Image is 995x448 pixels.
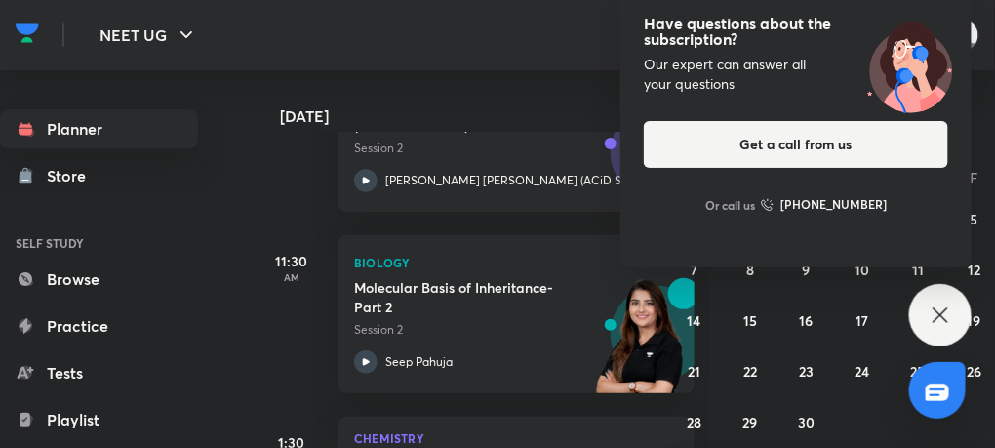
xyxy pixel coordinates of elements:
button: NEET UG [88,16,210,55]
abbr: September 19, 2025 [968,311,981,330]
abbr: September 24, 2025 [855,362,869,381]
h5: Molecular Basis of Inheritance- Part 2 [354,278,597,317]
button: September 25, 2025 [902,355,934,387]
abbr: September 21, 2025 [688,362,700,381]
p: Session 2 [354,140,636,157]
abbr: September 14, 2025 [688,311,701,330]
div: Store [47,164,98,187]
abbr: September 23, 2025 [799,362,814,381]
button: September 15, 2025 [735,305,766,336]
abbr: September 28, 2025 [687,413,701,431]
button: September 8, 2025 [735,254,766,285]
p: AM [253,271,331,283]
img: unacademy [587,278,695,413]
a: Company Logo [16,19,39,53]
button: September 11, 2025 [902,254,934,285]
button: September 19, 2025 [959,305,990,336]
button: September 22, 2025 [735,355,766,387]
abbr: September 12, 2025 [968,261,980,279]
h5: 11:30 [253,251,331,271]
abbr: September 18, 2025 [911,311,925,330]
img: Avatar [612,115,705,209]
button: September 5, 2025 [959,203,990,234]
button: September 23, 2025 [791,355,822,387]
p: Session 2 [354,321,636,339]
abbr: September 17, 2025 [856,311,868,330]
div: Our expert can answer all your questions [644,55,948,94]
p: Chemistry [354,432,679,444]
button: September 18, 2025 [902,305,934,336]
abbr: September 16, 2025 [800,311,814,330]
abbr: September 7, 2025 [691,261,697,279]
button: September 12, 2025 [959,254,990,285]
abbr: September 10, 2025 [855,261,869,279]
button: September 17, 2025 [847,305,878,336]
button: September 28, 2025 [679,406,710,437]
p: Or call us [705,196,755,214]
button: Get a call from us [644,121,948,168]
button: September 21, 2025 [679,355,710,387]
p: Biology [354,251,636,274]
button: September 9, 2025 [791,254,822,285]
button: September 24, 2025 [847,355,878,387]
abbr: September 29, 2025 [743,413,758,431]
button: September 29, 2025 [735,406,766,437]
abbr: September 26, 2025 [967,362,981,381]
button: September 14, 2025 [679,305,710,336]
img: Company Logo [16,19,39,48]
p: Seep Pahuja [385,353,453,371]
abbr: September 8, 2025 [746,261,754,279]
a: [PHONE_NUMBER] [761,195,887,215]
abbr: Friday [971,168,978,186]
button: September 10, 2025 [847,254,878,285]
abbr: September 15, 2025 [743,311,757,330]
button: September 26, 2025 [959,355,990,387]
abbr: September 30, 2025 [798,413,815,431]
h4: Have questions about the subscription? [644,16,948,47]
abbr: September 9, 2025 [803,261,811,279]
button: September 16, 2025 [791,305,822,336]
img: ttu_illustration_new.svg [849,16,972,113]
h6: [PHONE_NUMBER] [780,195,887,215]
abbr: September 22, 2025 [743,362,757,381]
button: September 30, 2025 [791,406,822,437]
abbr: September 5, 2025 [971,210,978,228]
p: [PERSON_NAME] [PERSON_NAME] (ACiD Sir) [385,172,631,189]
h4: [DATE] [280,108,714,124]
abbr: September 25, 2025 [911,362,926,381]
abbr: September 11, 2025 [912,261,924,279]
button: September 7, 2025 [679,254,710,285]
